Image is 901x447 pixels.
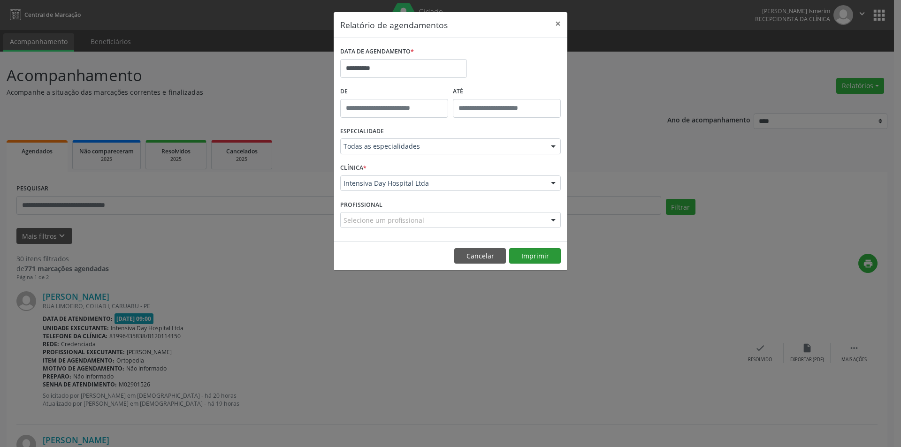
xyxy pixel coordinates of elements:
label: DATA DE AGENDAMENTO [340,45,414,59]
label: CLÍNICA [340,161,367,175]
h5: Relatório de agendamentos [340,19,448,31]
label: ATÉ [453,84,561,99]
label: De [340,84,448,99]
label: PROFISSIONAL [340,197,382,212]
button: Cancelar [454,248,506,264]
label: ESPECIALIDADE [340,124,384,139]
span: Todas as especialidades [344,142,542,151]
button: Imprimir [509,248,561,264]
span: Intensiva Day Hospital Ltda [344,179,542,188]
button: Close [549,12,567,35]
span: Selecione um profissional [344,215,424,225]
